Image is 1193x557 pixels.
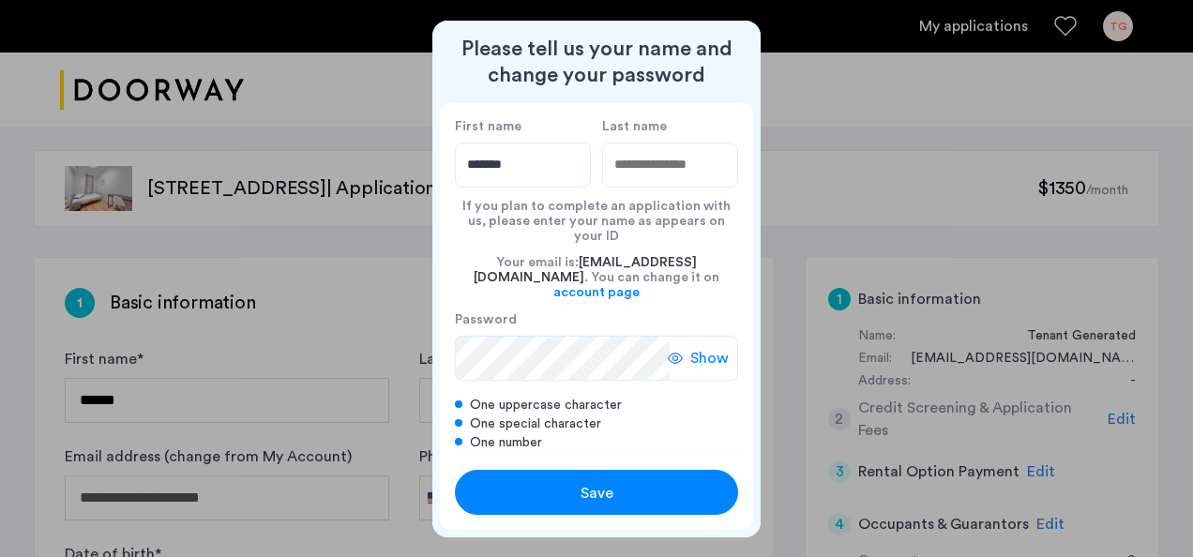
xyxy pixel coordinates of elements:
div: If you plan to complete an application with us, please enter your name as appears on your ID [455,188,738,244]
div: One special character [455,414,738,433]
span: [EMAIL_ADDRESS][DOMAIN_NAME] [474,256,697,284]
div: 8 characters minimum [455,452,738,471]
div: One uppercase character [455,396,738,414]
span: Save [581,482,613,504]
label: Last name [602,118,738,135]
label: Password [455,311,684,328]
button: button [455,470,738,515]
h2: Please tell us your name and change your password [440,36,753,88]
label: First name [455,118,591,135]
span: Show [690,347,729,369]
div: Your email is: . You can change it on [455,244,738,311]
a: account page [553,285,640,300]
div: One number [455,433,738,452]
